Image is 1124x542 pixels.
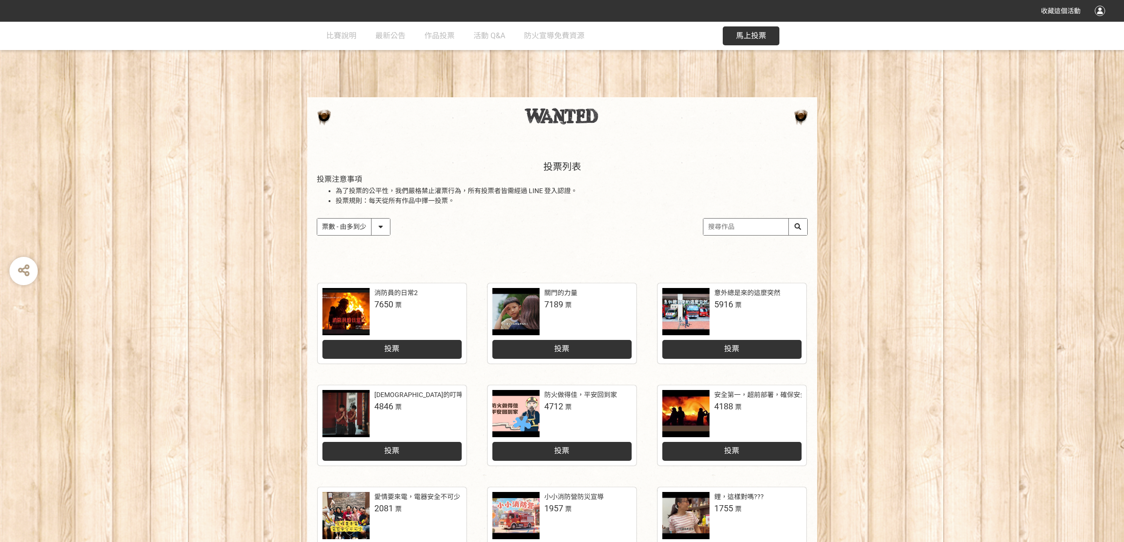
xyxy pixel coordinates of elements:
[488,283,636,364] a: 關門的力量7189票投票
[424,31,455,40] span: 作品投票
[375,31,406,40] span: 最新公告
[714,492,764,502] div: 鋰，這樣對嗎???
[724,344,739,353] span: 投票
[544,401,563,411] span: 4712
[735,505,742,513] span: 票
[658,385,806,466] a: 安全第一，超前部署，確保安全。4188票投票
[544,288,577,298] div: 關門的力量
[473,22,505,50] a: 活動 Q&A
[735,301,742,309] span: 票
[714,401,733,411] span: 4188
[658,283,806,364] a: 意外總是來的這麼突然5916票投票
[1041,7,1081,15] span: 收藏這個活動
[714,288,780,298] div: 意外總是來的這麼突然
[326,31,356,40] span: 比賽說明
[544,503,563,513] span: 1957
[326,22,356,50] a: 比賽說明
[317,161,808,172] h2: 投票列表
[723,26,779,45] button: 馬上投票
[384,344,399,353] span: 投票
[735,403,742,411] span: 票
[374,401,393,411] span: 4846
[336,186,808,196] li: 為了投票的公平性，我們嚴格禁止灌票行為，所有投票者皆需經過 LINE 登入認證。
[384,446,399,455] span: 投票
[374,390,542,400] div: [DEMOGRAPHIC_DATA]的叮嚀：人離火要熄，住警器不離
[395,505,402,513] span: 票
[375,22,406,50] a: 最新公告
[318,283,466,364] a: 消防員的日常27650票投票
[544,390,617,400] div: 防火做得佳，平安回到家
[424,22,455,50] a: 作品投票
[395,301,402,309] span: 票
[565,403,572,411] span: 票
[374,492,460,502] div: 愛情要來電，電器安全不可少
[524,22,584,50] a: 防火宣導免費資源
[473,31,505,40] span: 活動 Q&A
[317,175,362,184] span: 投票注意事項
[565,301,572,309] span: 票
[374,299,393,309] span: 7650
[714,299,733,309] span: 5916
[554,446,569,455] span: 投票
[374,288,418,298] div: 消防員的日常2
[488,385,636,466] a: 防火做得佳，平安回到家4712票投票
[544,299,563,309] span: 7189
[714,390,813,400] div: 安全第一，超前部署，確保安全。
[524,31,584,40] span: 防火宣導免費資源
[703,219,807,235] input: 搜尋作品
[565,505,572,513] span: 票
[395,403,402,411] span: 票
[554,344,569,353] span: 投票
[317,219,390,235] select: Sorting
[724,446,739,455] span: 投票
[374,503,393,513] span: 2081
[736,31,766,40] span: 馬上投票
[544,492,604,502] div: 小小消防營防災宣導
[714,503,733,513] span: 1755
[318,385,466,466] a: [DEMOGRAPHIC_DATA]的叮嚀：人離火要熄，住警器不離4846票投票
[336,196,808,206] li: 投票規則：每天從所有作品中擇一投票。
